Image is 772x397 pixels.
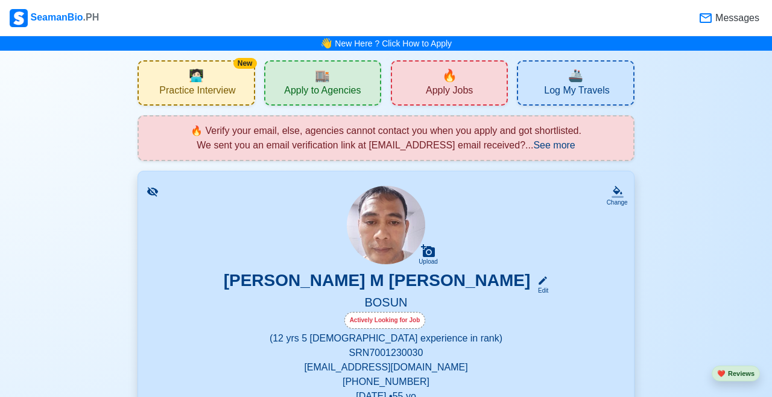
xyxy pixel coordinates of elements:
span: new [442,66,457,84]
p: [PHONE_NUMBER] [153,375,619,389]
span: agencies [315,66,330,84]
a: New Here ? Click How to Apply [335,39,452,48]
span: heart [717,370,726,377]
div: New [233,58,257,69]
span: We sent you an email verification link at [EMAIL_ADDRESS] email received? [197,140,525,150]
span: Apply Jobs [426,84,473,100]
span: Practice Interview [159,84,235,100]
p: SRN 7001230030 [153,346,619,360]
h3: [PERSON_NAME] M [PERSON_NAME] [224,270,531,295]
p: (12 yrs 5 [DEMOGRAPHIC_DATA] experience in rank) [153,331,619,346]
div: Actively Looking for Job [344,312,426,329]
div: SeamanBio [10,9,99,27]
span: ... [525,140,575,150]
span: travel [568,66,583,84]
div: Edit [533,286,548,295]
span: Apply to Agencies [284,84,361,100]
h5: BOSUN [153,295,619,312]
span: Messages [713,11,759,25]
span: See more [533,140,575,150]
button: heartReviews [712,366,760,382]
span: bell [318,35,334,52]
img: Logo [10,9,28,27]
p: [EMAIL_ADDRESS][DOMAIN_NAME] [153,360,619,375]
span: 🔥 Verify your email, else, agencies cannot contact you when you apply and got shortlisted. [191,125,581,136]
div: Upload [419,258,438,265]
div: Change [607,198,628,207]
span: .PH [83,12,100,22]
span: interview [189,66,204,84]
span: Log My Travels [544,84,609,100]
